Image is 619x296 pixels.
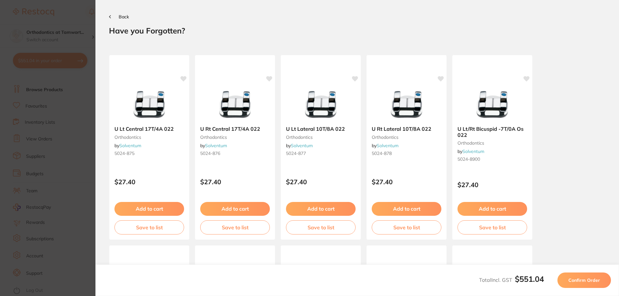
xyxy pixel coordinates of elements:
[200,135,270,140] small: orthodontics
[114,143,141,148] span: by
[286,126,356,132] b: U Lt Lateral 10T/8A 022
[515,274,544,284] b: $551.04
[114,220,184,234] button: Save to list
[457,202,527,215] button: Add to cart
[286,202,356,215] button: Add to cart
[114,126,184,132] b: U Lt Central 17T/4A 022
[568,277,600,283] span: Confirm Order
[372,178,441,186] p: $27.40
[200,151,270,156] small: 5024-876
[200,202,270,215] button: Add to cart
[109,14,129,19] button: Back
[128,89,170,121] img: U Lt Central 17T/4A 022
[114,151,184,156] small: 5024-875
[457,181,527,188] p: $27.40
[291,143,313,148] a: Solventum
[286,135,356,140] small: orthodontics
[377,143,398,148] a: Solventum
[462,148,484,154] a: Solventum
[457,140,527,146] small: orthodontics
[372,202,441,215] button: Add to cart
[286,220,356,234] button: Save to list
[200,220,270,234] button: Save to list
[109,26,605,35] h2: Have you Forgotten?
[372,151,441,156] small: 5024-878
[372,143,398,148] span: by
[457,220,527,234] button: Save to list
[200,178,270,186] p: $27.40
[119,143,141,148] a: Solventum
[114,178,184,186] p: $27.40
[479,277,544,283] span: Total Incl. GST
[205,143,227,148] a: Solventum
[114,202,184,215] button: Add to cart
[457,126,527,138] b: U Lt/Rt Bicuspid -7T/0A Os 022
[286,151,356,156] small: 5024-877
[214,89,256,121] img: U Rt Central 17T/4A 022
[457,157,527,162] small: 5024-8900
[372,126,441,132] b: U Rt Lateral 10T/8A 022
[386,89,427,121] img: U Rt Lateral 10T/8A 022
[200,143,227,148] span: by
[286,178,356,186] p: $27.40
[372,220,441,234] button: Save to list
[114,135,184,140] small: orthodontics
[372,135,441,140] small: orthodontics
[200,126,270,132] b: U Rt Central 17T/4A 022
[457,148,484,154] span: by
[300,89,342,121] img: U Lt Lateral 10T/8A 022
[119,14,129,20] span: Back
[557,272,611,288] button: Confirm Order
[286,143,313,148] span: by
[471,89,513,121] img: U Lt/Rt Bicuspid -7T/0A Os 022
